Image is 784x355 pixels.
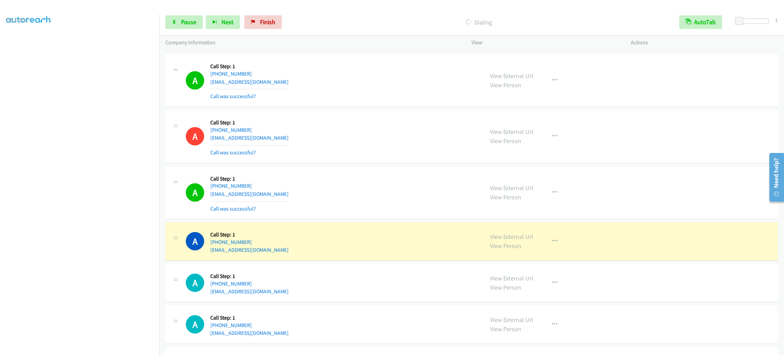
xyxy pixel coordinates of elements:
a: View Person [490,242,521,250]
h5: Call Step: 1 [210,231,289,238]
p: Company Information [165,38,459,47]
a: View External Url [490,274,533,282]
a: View Person [490,81,521,89]
span: Pause [181,18,196,26]
a: Finish [244,15,282,29]
h5: Call Step: 1 [210,273,289,280]
a: [EMAIL_ADDRESS][DOMAIN_NAME] [210,330,289,336]
a: [EMAIL_ADDRESS][DOMAIN_NAME] [210,247,289,253]
h1: A [186,232,204,250]
h5: Call Step: 1 [210,119,289,126]
a: View Person [490,193,521,201]
h5: Call Step: 1 [210,63,289,70]
a: Pause [165,15,203,29]
button: AutoTab [679,15,722,29]
a: Call was successful? [210,93,256,99]
h1: A [186,71,204,90]
a: [PHONE_NUMBER] [210,280,252,287]
a: [EMAIL_ADDRESS][DOMAIN_NAME] [210,79,289,85]
a: [PHONE_NUMBER] [210,183,252,189]
span: Finish [260,18,275,26]
p: Actions [631,38,778,47]
a: Call was successful? [210,205,256,212]
a: View Person [490,283,521,291]
a: [PHONE_NUMBER] [210,322,252,328]
iframe: Resource Center [764,150,784,204]
a: View External Url [490,72,533,80]
a: [PHONE_NUMBER] [210,127,252,133]
a: View Person [490,325,521,333]
h5: Call Step: 1 [210,175,289,182]
p: View [472,38,619,47]
a: View External Url [490,233,533,241]
a: [EMAIL_ADDRESS][DOMAIN_NAME] [210,191,289,197]
a: [EMAIL_ADDRESS][DOMAIN_NAME] [210,135,289,141]
p: Dialing [291,18,667,27]
h5: Call Step: 1 [210,314,289,321]
h1: A [186,183,204,202]
iframe: To enrich screen reader interactions, please activate Accessibility in Grammarly extension settings [6,30,159,354]
div: 1 [775,15,778,25]
a: [EMAIL_ADDRESS][DOMAIN_NAME] [210,288,289,295]
a: View External Url [490,128,533,136]
h1: A [186,274,204,292]
a: [PHONE_NUMBER] [210,71,252,77]
button: Next [206,15,240,29]
a: My Lists [6,16,27,24]
h1: A [186,315,204,334]
span: Next [222,18,233,26]
a: Call was successful? [210,149,256,156]
a: View Person [490,137,521,145]
h1: A [186,127,204,145]
a: [PHONE_NUMBER] [210,239,252,245]
a: View External Url [490,316,533,324]
a: View External Url [490,184,533,192]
